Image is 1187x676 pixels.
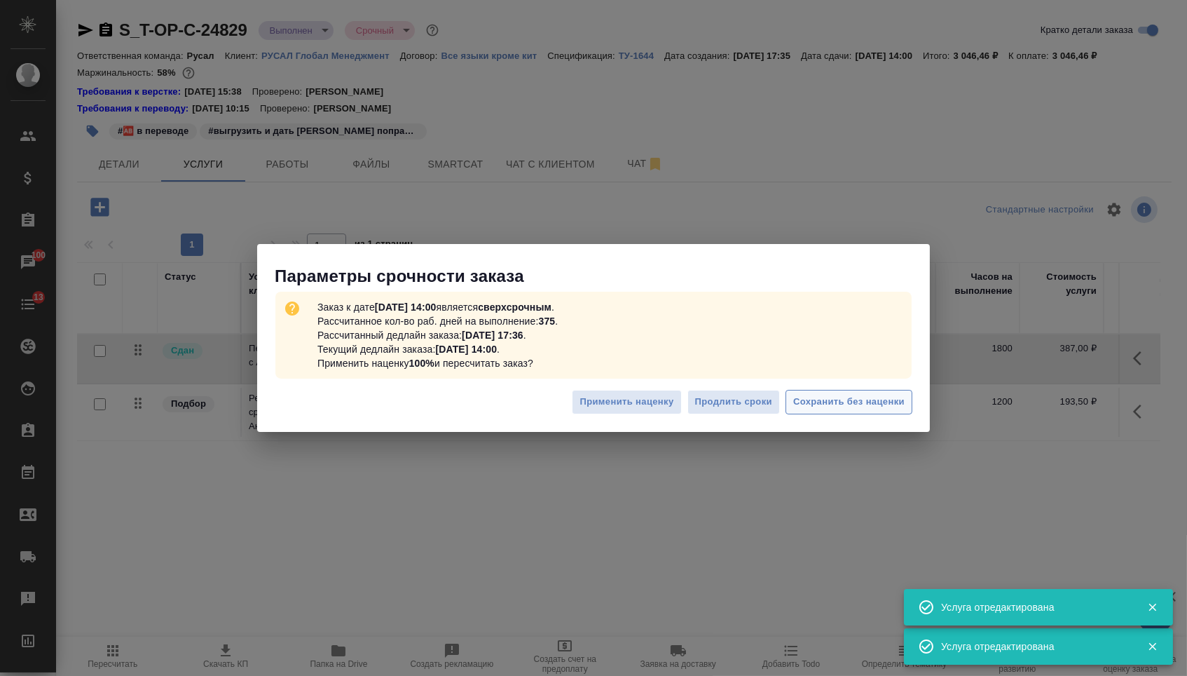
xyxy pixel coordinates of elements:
span: Продлить сроки [695,394,772,410]
b: [DATE] 14:00 [375,302,437,313]
span: Применить наценку [579,394,673,410]
p: Параметры срочности заказа [275,265,930,288]
p: Заказ к дате является . Рассчитанное кол-во раб. дней на выполнение: . Рассчитанный дедлайн заказ... [312,295,563,376]
div: Услуга отредактирована [941,600,1126,614]
button: Продлить сроки [687,390,780,414]
button: Сохранить без наценки [785,390,912,414]
button: Применить наценку [572,390,681,414]
button: Закрыть [1138,601,1167,614]
b: 100% [409,358,434,369]
span: Сохранить без наценки [793,394,905,410]
b: сверхсрочным [478,302,551,313]
b: [DATE] 17:36 [462,330,523,341]
b: [DATE] 14:00 [435,344,497,355]
button: Закрыть [1138,640,1167,653]
div: Услуга отредактирована [941,640,1126,654]
b: 375 [539,316,556,327]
